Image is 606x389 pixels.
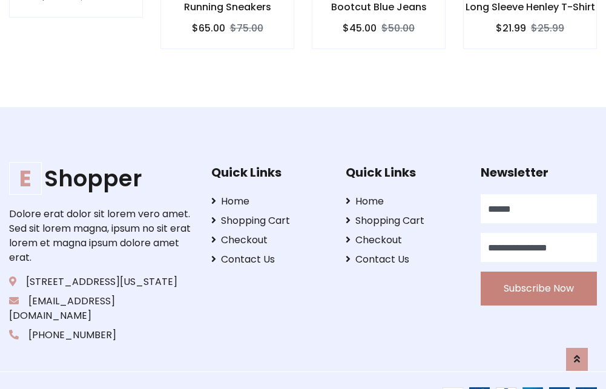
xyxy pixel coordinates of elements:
[211,165,328,180] h5: Quick Links
[9,207,193,265] p: Dolore erat dolor sit lorem vero amet. Sed sit lorem magna, ipsum no sit erat lorem et magna ipsu...
[346,214,462,228] a: Shopping Cart
[9,294,193,323] p: [EMAIL_ADDRESS][DOMAIN_NAME]
[343,22,377,34] h6: $45.00
[531,21,564,35] del: $25.99
[464,1,596,13] h6: Long Sleeve Henley T-Shirt
[381,21,415,35] del: $50.00
[211,233,328,247] a: Checkout
[9,275,193,289] p: [STREET_ADDRESS][US_STATE]
[211,252,328,267] a: Contact Us
[346,252,462,267] a: Contact Us
[346,233,462,247] a: Checkout
[9,165,193,192] a: EShopper
[9,165,193,192] h1: Shopper
[211,194,328,209] a: Home
[346,165,462,180] h5: Quick Links
[496,22,526,34] h6: $21.99
[230,21,263,35] del: $75.00
[346,194,462,209] a: Home
[192,22,225,34] h6: $65.00
[481,272,597,306] button: Subscribe Now
[9,328,193,342] p: [PHONE_NUMBER]
[312,1,445,13] h6: Bootcut Blue Jeans
[161,1,294,13] h6: Running Sneakers
[481,165,597,180] h5: Newsletter
[211,214,328,228] a: Shopping Cart
[9,162,42,195] span: E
